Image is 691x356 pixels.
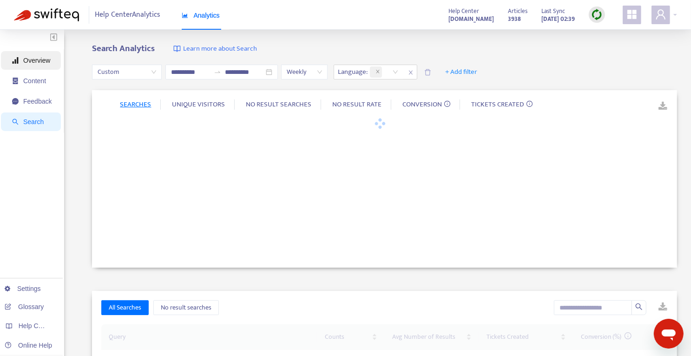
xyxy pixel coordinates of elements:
[541,14,575,24] strong: [DATE] 02:39
[448,14,494,24] strong: [DOMAIN_NAME]
[445,66,477,78] span: + Add filter
[12,119,19,125] span: search
[541,6,565,16] span: Last Sync
[375,69,380,75] span: close
[214,68,221,76] span: to
[182,12,188,19] span: area-chart
[14,8,79,21] img: Swifteq
[438,65,484,79] button: + Add filter
[655,9,666,20] span: user
[109,303,141,313] span: All Searches
[654,319,684,349] iframe: Button to launch messaging window
[5,303,44,310] a: Glossary
[172,99,225,110] span: UNIQUE VISITORS
[626,9,638,20] span: appstore
[405,67,417,78] span: close
[5,285,41,292] a: Settings
[508,14,521,24] strong: 3938
[5,342,52,349] a: Online Help
[12,78,19,84] span: container
[471,99,524,110] span: TICKETS CREATED
[591,9,603,20] img: sync.dc5367851b00ba804db3.png
[173,44,257,54] a: Learn more about Search
[448,6,479,16] span: Help Center
[635,303,643,310] span: search
[92,41,155,56] b: Search Analytics
[246,99,311,110] span: NO RESULT SEARCHES
[161,303,211,313] span: No result searches
[23,98,52,105] span: Feedback
[173,45,181,53] img: image-link
[19,322,57,330] span: Help Centers
[183,44,257,54] span: Learn more about Search
[214,68,221,76] span: swap-right
[98,65,156,79] span: Custom
[12,57,19,64] span: signal
[23,57,50,64] span: Overview
[12,98,19,105] span: message
[23,118,44,125] span: Search
[508,6,527,16] span: Articles
[334,65,369,79] span: Language :
[153,300,219,315] button: No result searches
[402,99,442,110] span: CONVERSION
[23,77,46,85] span: Content
[424,69,431,76] span: delete
[101,300,149,315] button: All Searches
[332,99,382,110] span: NO RESULT RATE
[120,99,151,110] span: SEARCHES
[448,13,494,24] a: [DOMAIN_NAME]
[182,12,220,19] span: Analytics
[287,65,322,79] span: Weekly
[95,6,161,24] span: Help Center Analytics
